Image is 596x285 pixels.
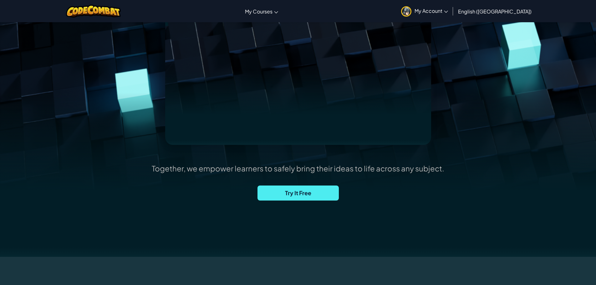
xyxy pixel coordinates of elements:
[152,164,444,173] p: Together, we empower learners to safely bring their ideas to life across any subject.
[398,1,451,21] a: My Account
[66,5,121,18] img: CodeCombat logo
[401,6,411,17] img: avatar
[242,3,281,20] a: My Courses
[455,3,535,20] a: English ([GEOGRAPHIC_DATA])
[245,8,273,15] span: My Courses
[458,8,532,15] span: English ([GEOGRAPHIC_DATA])
[257,186,339,201] button: Try It Free
[415,8,448,14] span: My Account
